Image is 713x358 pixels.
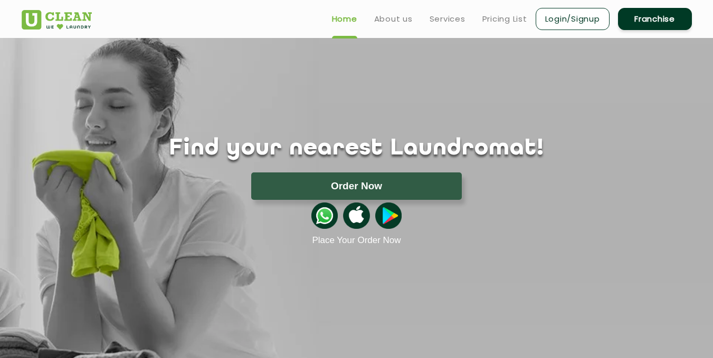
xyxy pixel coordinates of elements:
[22,10,92,30] img: UClean Laundry and Dry Cleaning
[375,202,402,229] img: playstoreicon.png
[482,13,527,25] a: Pricing List
[311,202,338,229] img: whatsappicon.png
[536,8,610,30] a: Login/Signup
[618,8,692,30] a: Franchise
[14,136,700,162] h1: Find your nearest Laundromat!
[251,172,462,200] button: Order Now
[312,235,401,246] a: Place Your Order Now
[430,13,465,25] a: Services
[374,13,413,25] a: About us
[343,202,369,229] img: apple-icon.png
[332,13,357,25] a: Home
